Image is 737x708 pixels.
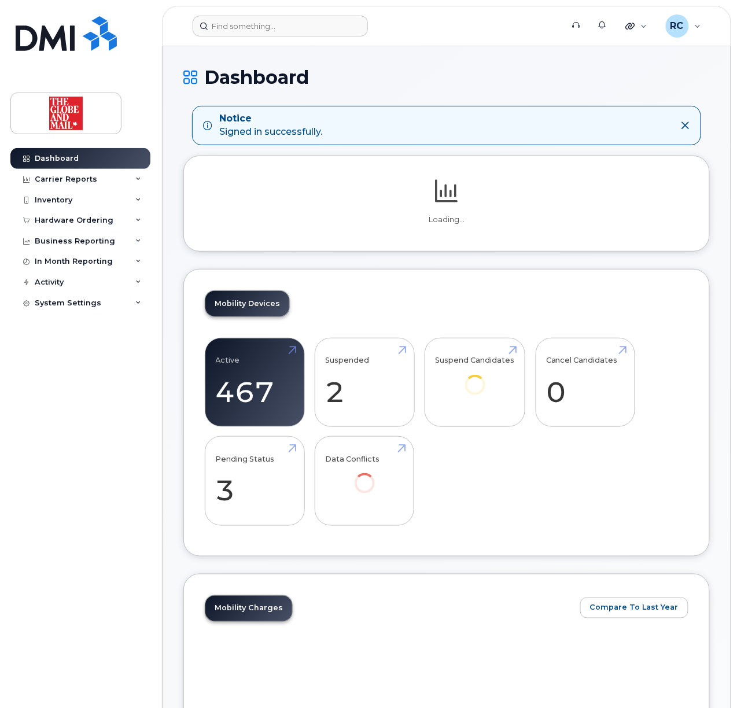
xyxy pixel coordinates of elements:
[580,598,688,618] button: Compare To Last Year
[205,596,292,621] a: Mobility Charges
[546,344,624,421] a: Cancel Candidates 0
[183,67,710,87] h1: Dashboard
[590,602,679,613] span: Compare To Last Year
[205,291,289,316] a: Mobility Devices
[326,443,404,510] a: Data Conflicts
[219,112,322,126] strong: Notice
[205,215,688,225] p: Loading...
[436,344,515,411] a: Suspend Candidates
[219,112,322,139] div: Signed in successfully.
[326,344,404,421] a: Suspended 2
[216,344,294,421] a: Active 467
[216,443,294,519] a: Pending Status 3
